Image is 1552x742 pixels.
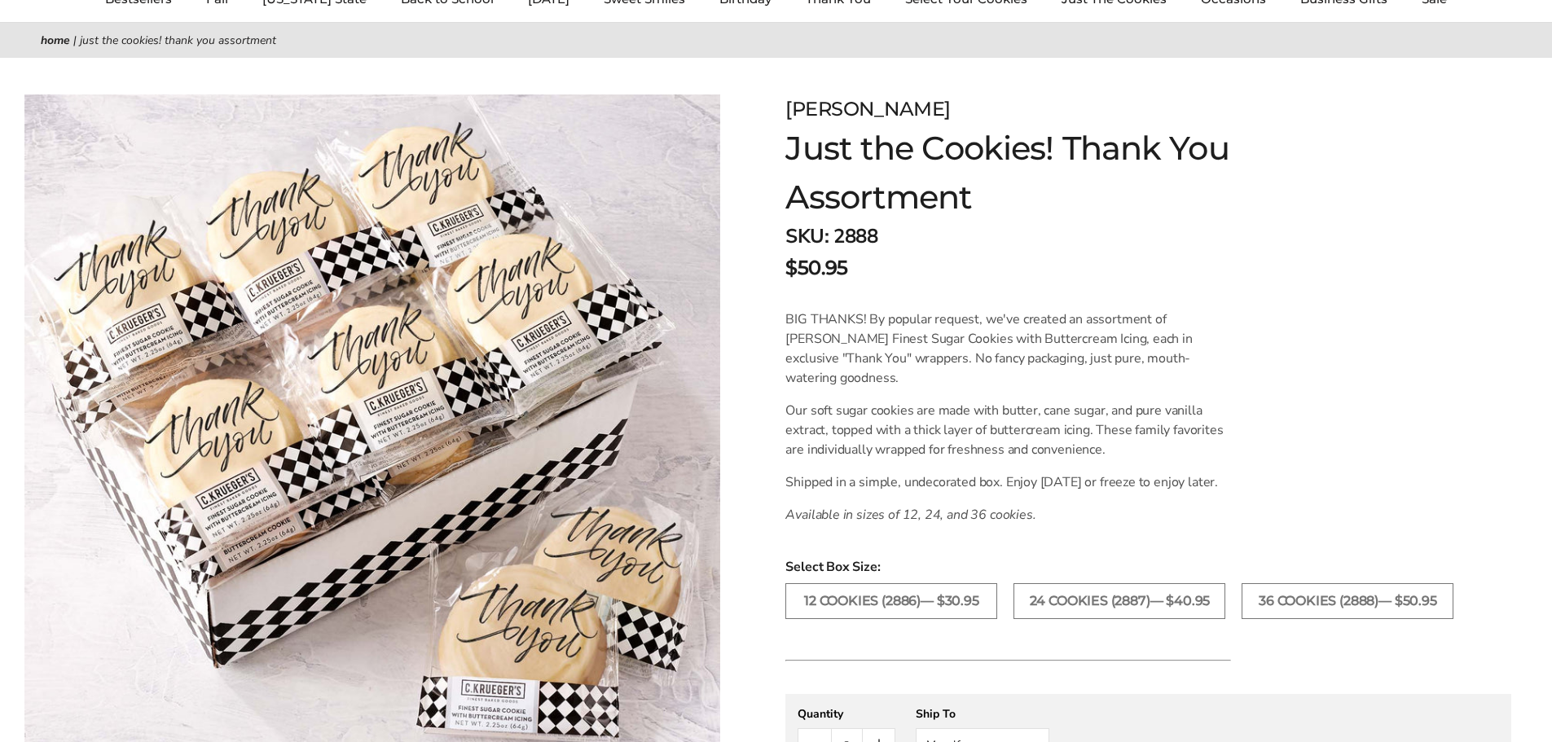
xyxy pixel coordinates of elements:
span: | [73,33,77,48]
p: BIG THANKS! By popular request, we've created an assortment of [PERSON_NAME] Finest Sugar Cookies... [785,310,1231,388]
label: 24 COOKIES (2887)— $40.95 [1013,583,1225,619]
p: Shipped in a simple, undecorated box. Enjoy [DATE] or freeze to enjoy later. [785,472,1231,492]
label: 36 COOKIES (2888)— $50.95 [1242,583,1453,619]
a: Home [41,33,70,48]
em: Available in sizes of 12, 24, and 36 cookies. [785,506,1035,524]
div: Quantity [798,706,895,722]
div: [PERSON_NAME] [785,94,1305,124]
nav: breadcrumbs [41,31,1511,50]
p: Our soft sugar cookies are made with butter, cane sugar, and pure vanilla extract, topped with a ... [785,401,1231,459]
span: Select Box Size: [785,557,1511,577]
span: Just the Cookies! Thank You Assortment [80,33,276,48]
span: 2888 [833,223,877,249]
strong: SKU: [785,223,829,249]
h1: Just the Cookies! Thank You Assortment [785,124,1305,222]
label: 12 COOKIES (2886)— $30.95 [785,583,997,619]
div: Ship To [916,706,1049,722]
span: $50.95 [785,253,847,283]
